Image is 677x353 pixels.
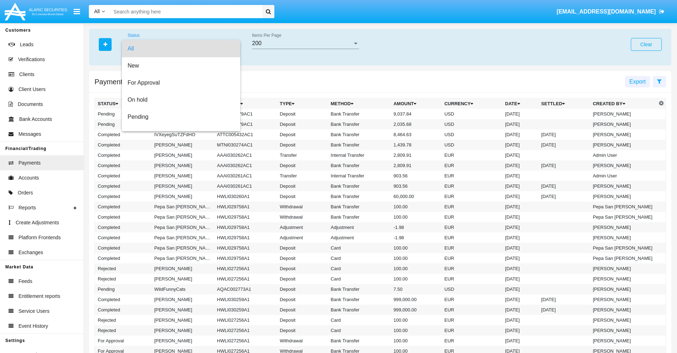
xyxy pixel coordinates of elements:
span: For Approval [128,74,235,91]
span: Pending [128,108,235,125]
span: All [128,40,235,57]
span: New [128,57,235,74]
span: On hold [128,91,235,108]
span: Rejected [128,125,235,143]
